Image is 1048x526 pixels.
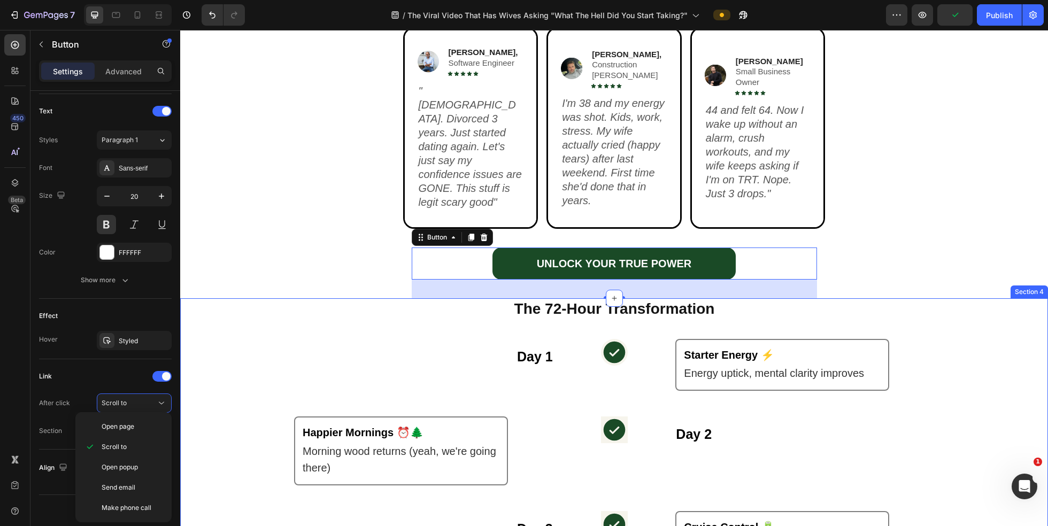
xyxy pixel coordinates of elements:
[39,247,56,257] div: Color
[403,10,405,21] span: /
[504,319,594,331] strong: Starter Energy ⚡
[407,10,688,21] span: The Viral Video That Has Wives Asking "What The Hell Did You Start Taking?"
[39,270,172,290] button: Show more
[102,483,135,492] span: Send email
[412,20,481,29] strong: [PERSON_NAME],
[381,28,402,49] img: gempages_572334903757112472-2bce8c73-3698-49c3-99a5-af1e474059c4.webp
[180,30,1048,526] iframe: Design area
[102,422,134,431] span: Open page
[10,114,26,122] div: 450
[39,372,52,381] div: Link
[504,491,594,503] span: Cruise Control 🔋
[39,106,52,116] div: Text
[223,268,645,290] h2: The 72-Hour Transformation
[1012,474,1037,499] iframe: Intercom live chat
[119,164,169,173] div: Sans-serif
[102,135,138,145] span: Paragraph 1
[382,67,484,176] i: I'm 38 and my energy was shot. Kids, work, stress. My wife actually cried (happy tears) after las...
[337,319,373,334] strong: Day 1
[122,415,316,444] span: Morning wood returns (yeah, we're going there)
[4,4,80,26] button: 7
[70,9,75,21] p: 7
[53,66,83,77] p: Settings
[238,55,342,178] i: "[DEMOGRAPHIC_DATA]. Divorced 3 years. Just started dating again. Let's just say my confidence is...
[39,335,58,344] div: Hover
[39,504,172,521] button: Delete element
[412,30,477,50] span: Construction [PERSON_NAME]
[102,399,127,407] span: Scroll to
[8,196,26,204] div: Beta
[39,163,52,173] div: Font
[102,503,151,513] span: Make phone call
[102,462,138,472] span: Open popup
[312,218,556,250] a: UNLOCK YOUR TRUE POWER
[97,393,172,413] button: Scroll to
[337,491,373,506] strong: Day 3
[102,442,127,452] span: Scroll to
[504,337,684,349] span: Energy uptick, mental clarity improves
[39,398,70,408] div: After click
[39,189,67,203] div: Size
[986,10,1013,21] div: Publish
[833,257,866,267] div: Section 4
[119,336,169,346] div: Styled
[245,203,269,212] div: Button
[357,224,512,243] p: UNLOCK YOUR TRUE POWER
[97,130,172,150] button: Paragraph 1
[525,35,546,56] img: gempages_572334903757112472-55da378d-c5cb-4e66-b129-346199ebedf3.png
[39,426,62,436] div: Section
[39,311,58,321] div: Effect
[105,66,142,77] p: Advanced
[526,74,623,169] i: 44 and felt 64. Now I wake up without an alarm, crush workouts, and my wife keeps asking if I'm o...
[496,397,531,412] strong: Day 2
[119,248,169,258] div: FFFFFF
[1034,458,1042,466] span: 1
[556,37,611,57] span: Small Business Owner
[39,135,58,145] div: Styles
[556,27,623,36] strong: [PERSON_NAME]
[202,4,245,26] div: Undo/Redo
[122,397,243,408] strong: Happier Mornings ⏰🌲
[52,38,143,51] p: Button
[39,461,70,475] div: Align
[977,4,1022,26] button: Publish
[81,275,130,285] div: Show more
